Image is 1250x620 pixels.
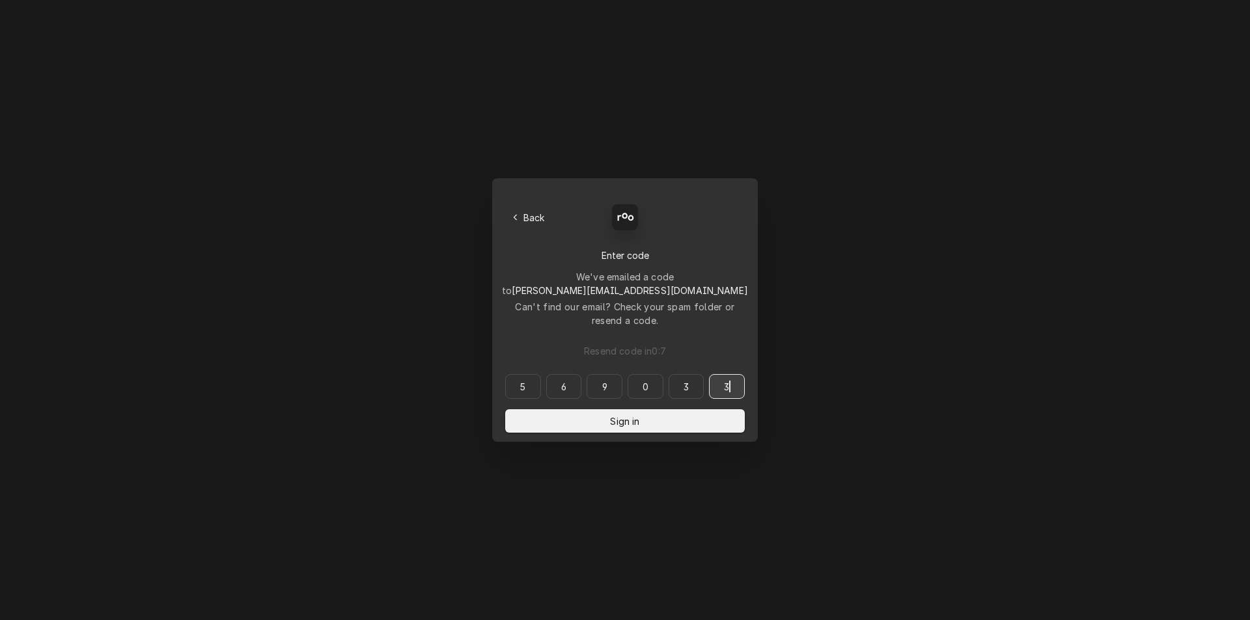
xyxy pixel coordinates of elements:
span: Sign in [607,414,642,428]
div: Can't find our email? Check your spam folder or resend a code. [505,300,745,327]
span: Back [521,211,548,224]
div: We've emailed a code [502,270,748,297]
button: Sign in [505,409,745,433]
button: Back [505,208,553,226]
span: Resend code in 0 : 7 [581,344,669,358]
span: [PERSON_NAME][EMAIL_ADDRESS][DOMAIN_NAME] [512,285,748,296]
span: to [502,285,748,296]
button: Resend code in0:7 [505,339,745,362]
div: Enter code [505,249,745,262]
